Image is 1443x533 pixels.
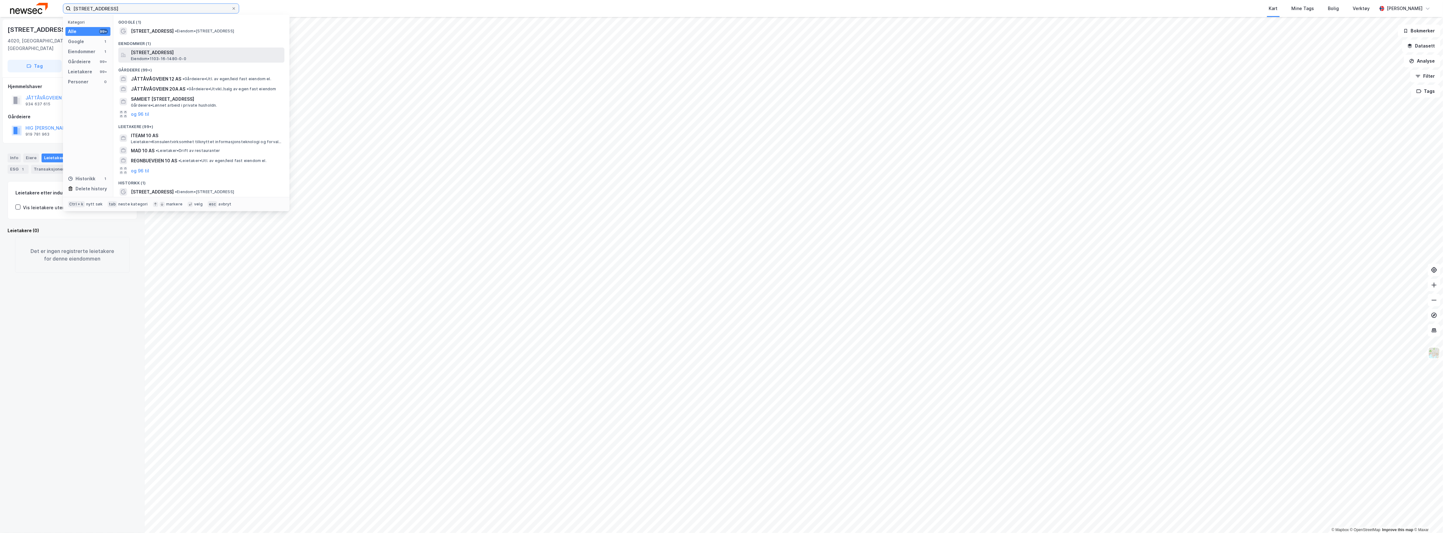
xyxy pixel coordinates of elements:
[68,78,88,86] div: Personer
[1412,503,1443,533] iframe: Chat Widget
[76,185,107,193] div: Delete history
[103,176,108,181] div: 1
[131,147,154,154] span: MAD 10 AS
[194,202,203,207] div: velg
[218,202,231,207] div: avbryt
[1398,25,1440,37] button: Bokmerker
[175,29,234,34] span: Eiendom • [STREET_ADDRESS]
[118,202,148,207] div: neste kategori
[1350,528,1381,532] a: OpenStreetMap
[25,102,50,107] div: 934 637 615
[1402,40,1440,52] button: Datasett
[166,202,182,207] div: markere
[99,59,108,64] div: 99+
[178,158,180,163] span: •
[23,154,39,162] div: Eiere
[15,189,129,197] div: Leietakere etter industri
[103,79,108,84] div: 0
[71,4,231,13] input: Søk på adresse, matrikkel, gårdeiere, leietakere eller personer
[42,154,69,162] div: Leietakere
[8,227,137,234] div: Leietakere (0)
[1410,70,1440,82] button: Filter
[1404,55,1440,67] button: Analyse
[182,76,184,81] span: •
[25,132,49,137] div: 919 781 963
[182,76,271,81] span: Gårdeiere • Utl. av egen/leid fast eiendom el.
[8,154,21,162] div: Info
[10,3,48,14] img: newsec-logo.f6e21ccffca1b3a03d2d.png
[131,110,149,118] button: og 96 til
[31,165,74,174] div: Transaksjoner
[68,20,110,25] div: Kategori
[156,148,158,153] span: •
[113,36,289,48] div: Eiendommer (1)
[99,69,108,74] div: 99+
[113,63,289,74] div: Gårdeiere (99+)
[131,85,185,93] span: JÅTTÅVÅGVEIEN 20A AS
[68,68,92,76] div: Leietakere
[15,237,130,273] div: Det er ingen registrerte leietakere for denne eiendommen
[175,189,234,194] span: Eiendom • [STREET_ADDRESS]
[175,189,177,194] span: •
[1353,5,1370,12] div: Verktøy
[1328,5,1339,12] div: Bolig
[131,167,149,174] button: og 96 til
[131,188,174,196] span: [STREET_ADDRESS]
[8,113,137,121] div: Gårdeiere
[8,25,69,35] div: [STREET_ADDRESS]
[175,29,177,33] span: •
[131,95,282,103] span: SAMEIET [STREET_ADDRESS]
[8,37,88,52] div: 4020, [GEOGRAPHIC_DATA], [GEOGRAPHIC_DATA]
[68,58,91,65] div: Gårdeiere
[131,49,282,56] span: [STREET_ADDRESS]
[8,83,137,90] div: Hjemmelshaver
[68,48,95,55] div: Eiendommer
[1332,528,1349,532] a: Mapbox
[108,201,117,207] div: tab
[99,29,108,34] div: 99+
[131,103,217,108] span: Gårdeiere • Lønnet arbeid i private husholdn.
[113,15,289,26] div: Google (1)
[156,148,220,153] span: Leietaker • Drift av restauranter
[1382,528,1413,532] a: Improve this map
[131,56,186,61] span: Eiendom • 1103-16-1480-0-0
[1292,5,1314,12] div: Mine Tags
[1428,347,1440,359] img: Z
[187,87,188,91] span: •
[68,175,95,182] div: Historikk
[103,49,108,54] div: 1
[1269,5,1278,12] div: Kart
[208,201,217,207] div: esc
[20,166,26,172] div: 1
[131,75,181,83] span: JÅTTÅVÅGVEIEN 12 AS
[86,202,103,207] div: nytt søk
[1412,503,1443,533] div: Kontrollprogram for chat
[131,157,177,165] span: REGNBUEVEIEN 10 AS
[68,38,84,45] div: Google
[68,28,76,35] div: Alle
[131,139,283,144] span: Leietaker • Konsulentvirksomhet tilknyttet informasjonsteknologi og forvaltning og drift av IT-sy...
[131,27,174,35] span: [STREET_ADDRESS]
[1411,85,1440,98] button: Tags
[113,119,289,131] div: Leietakere (99+)
[103,39,108,44] div: 1
[178,158,267,163] span: Leietaker • Utl. av egen/leid fast eiendom el.
[1387,5,1423,12] div: [PERSON_NAME]
[131,132,282,139] span: ITEAM 10 AS
[8,165,29,174] div: ESG
[8,60,62,72] button: Tag
[23,204,83,211] div: Vis leietakere uten ansatte
[187,87,276,92] span: Gårdeiere • Utvikl./salg av egen fast eiendom
[68,201,85,207] div: Ctrl + k
[113,176,289,187] div: Historikk (1)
